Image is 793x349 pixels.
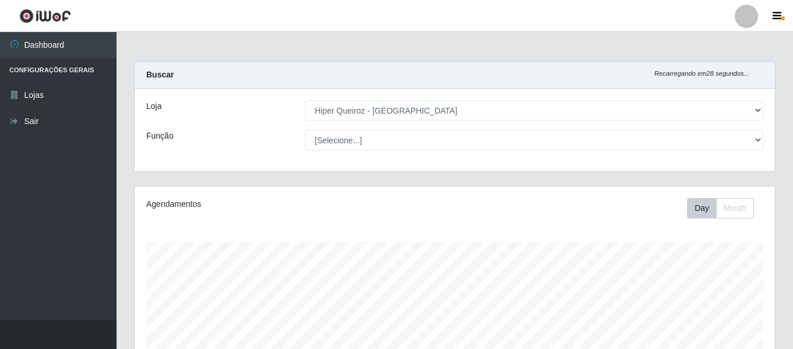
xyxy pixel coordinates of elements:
[146,130,174,142] label: Função
[146,198,393,210] div: Agendamentos
[687,198,763,218] div: Toolbar with button groups
[687,198,717,218] button: Day
[654,70,749,77] i: Recarregando em 28 segundos...
[146,100,161,112] label: Loja
[716,198,754,218] button: Month
[19,9,71,23] img: CoreUI Logo
[687,198,754,218] div: First group
[146,70,174,79] strong: Buscar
